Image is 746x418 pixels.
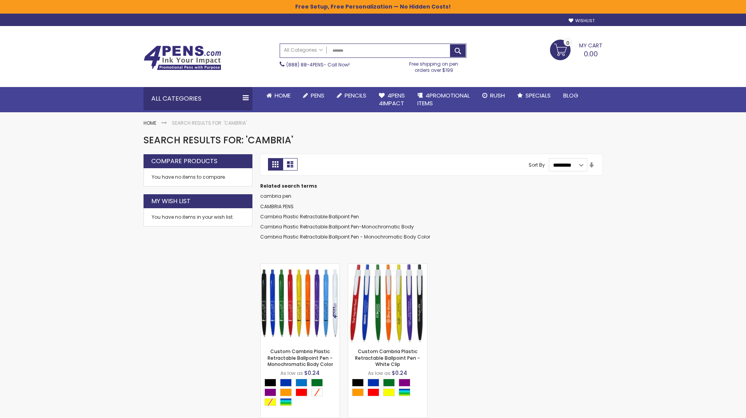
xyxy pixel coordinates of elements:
div: You have no items in your wish list. [152,214,244,220]
a: Wishlist [569,18,595,24]
a: cambria pen [260,193,291,199]
span: Blog [563,91,578,99]
a: Custom Cambria Plastic Retractable Ballpoint Pen - Monochromatic Body Color [261,263,340,270]
div: Red [368,388,379,396]
div: Yellow [383,388,395,396]
div: Black [352,379,364,387]
a: Cambria Plastic Retractable Ballpoint Pen [260,213,359,220]
span: 4PROMOTIONAL ITEMS [417,91,470,107]
a: Rush [476,87,511,104]
a: Pens [297,87,331,104]
span: - Call Now! [286,61,350,68]
a: 4Pens4impact [373,87,411,112]
a: 0.00 0 [550,40,602,59]
img: Custom Cambria Plastic Retractable Ballpoint Pen - Monochromatic Body Color [261,264,340,343]
span: Pens [311,91,324,99]
div: Assorted [399,388,410,396]
div: Blue [368,379,379,387]
span: As low as [368,370,391,376]
strong: Compare Products [151,157,217,165]
span: $0.24 [304,369,320,377]
a: Custom Cambria Plastic Retractable Ballpoint Pen - White Clip [355,348,420,367]
div: Purple [264,388,276,396]
div: Blue Light [296,379,307,387]
div: Select A Color [264,379,340,408]
div: Red [296,388,307,396]
a: Blog [557,87,585,104]
a: (888) 88-4PENS [286,61,324,68]
div: Free shipping on pen orders over $199 [401,58,467,73]
div: You have no items to compare. [144,168,252,186]
div: Purple [399,379,410,387]
div: Assorted [280,398,292,406]
span: Rush [490,91,505,99]
div: Select A Color [352,379,427,398]
a: Custom Cambria Plastic Retractable Ballpoint Pen - White Clip [348,263,427,270]
div: Orange [352,388,364,396]
a: Cambria Plastic Retractable Ballpoint Pen-Monochromatic Body [260,223,414,230]
span: 0.00 [584,49,598,59]
span: Search results for: 'cambria' [144,134,293,146]
a: Home [260,87,297,104]
a: Home [144,120,156,126]
span: $0.24 [392,369,407,377]
label: Sort By [529,162,545,168]
span: Pencils [345,91,366,99]
strong: Search results for: 'cambria' [172,120,247,126]
a: Pencils [331,87,373,104]
span: 0 [566,39,569,47]
strong: My Wish List [151,197,191,206]
dt: Related search terms [260,183,602,189]
div: Green [311,379,323,387]
a: All Categories [280,44,327,57]
span: All Categories [284,47,323,53]
span: Specials [525,91,551,99]
span: Home [275,91,291,99]
div: Black [264,379,276,387]
a: Specials [511,87,557,104]
div: Blue [280,379,292,387]
span: As low as [280,370,303,376]
a: Custom Cambria Plastic Retractable Ballpoint Pen - Monochromatic Body Color [268,348,333,367]
span: 4Pens 4impact [379,91,405,107]
div: All Categories [144,87,252,110]
a: 4PROMOTIONALITEMS [411,87,476,112]
div: Orange [280,388,292,396]
a: Cambria Plastic Retractable Ballpoint Pen - Monochromatic Body Color [260,233,430,240]
strong: Grid [268,158,283,171]
a: CAMBRIA PENS [260,203,294,210]
div: Green [383,379,395,387]
img: Custom Cambria Plastic Retractable Ballpoint Pen - White Clip [348,264,427,343]
img: 4Pens Custom Pens and Promotional Products [144,45,221,70]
